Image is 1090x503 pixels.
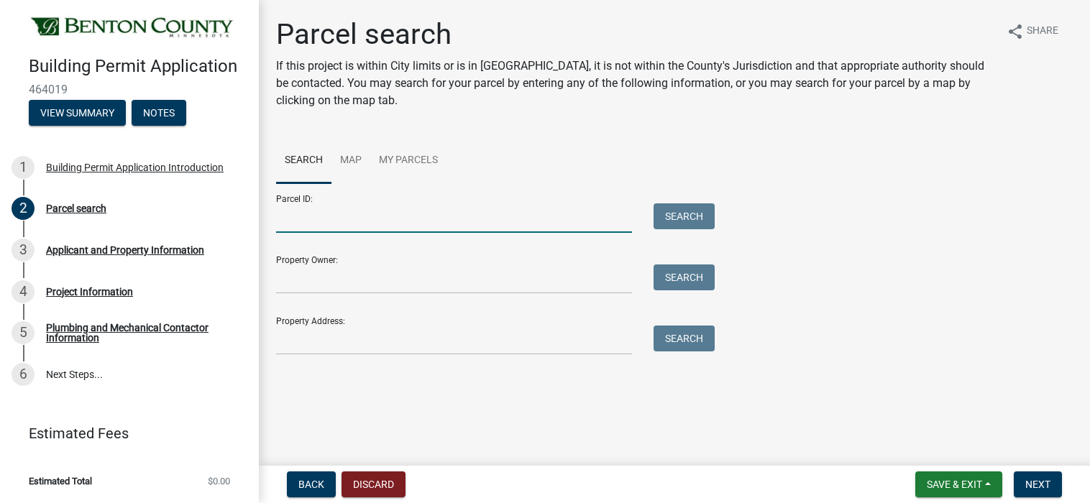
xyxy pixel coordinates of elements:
button: Search [654,326,715,351]
span: Estimated Total [29,476,92,486]
div: 3 [12,239,35,262]
button: Search [654,203,715,229]
p: If this project is within City limits or is in [GEOGRAPHIC_DATA], it is not within the County's J... [276,57,995,109]
button: Search [654,264,715,290]
a: My Parcels [370,138,446,184]
button: Notes [132,100,186,126]
div: 5 [12,321,35,344]
wm-modal-confirm: Notes [132,108,186,119]
div: 4 [12,280,35,303]
img: Benton County, Minnesota [29,15,236,41]
div: Parcel search [46,203,106,213]
div: Project Information [46,287,133,297]
button: Next [1014,471,1062,497]
div: 2 [12,197,35,220]
span: Share [1027,23,1058,40]
wm-modal-confirm: Summary [29,108,126,119]
button: Save & Exit [915,471,1002,497]
i: share [1007,23,1024,40]
button: View Summary [29,100,126,126]
div: 6 [12,363,35,386]
span: Next [1025,479,1050,490]
div: Building Permit Application Introduction [46,162,224,172]
a: Search [276,138,331,184]
a: Estimated Fees [12,419,236,448]
div: Plumbing and Mechanical Contactor Information [46,323,236,343]
span: $0.00 [208,476,230,486]
span: Back [298,479,324,490]
div: Applicant and Property Information [46,245,204,255]
a: Map [331,138,370,184]
div: 1 [12,156,35,179]
span: Save & Exit [927,479,982,490]
button: Discard [342,471,406,497]
button: shareShare [995,17,1070,45]
button: Back [287,471,336,497]
h1: Parcel search [276,17,995,52]
span: 464019 [29,83,230,96]
h4: Building Permit Application [29,56,247,77]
